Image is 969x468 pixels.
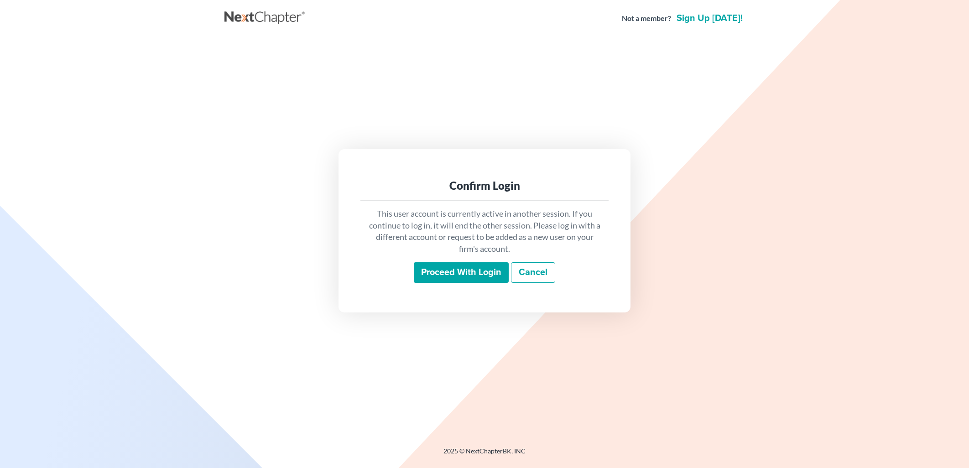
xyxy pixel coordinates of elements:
a: Sign up [DATE]! [675,14,745,23]
p: This user account is currently active in another session. If you continue to log in, it will end ... [368,208,601,255]
div: Confirm Login [368,178,601,193]
a: Cancel [511,262,555,283]
strong: Not a member? [622,13,671,24]
input: Proceed with login [414,262,509,283]
div: 2025 © NextChapterBK, INC [224,447,745,463]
